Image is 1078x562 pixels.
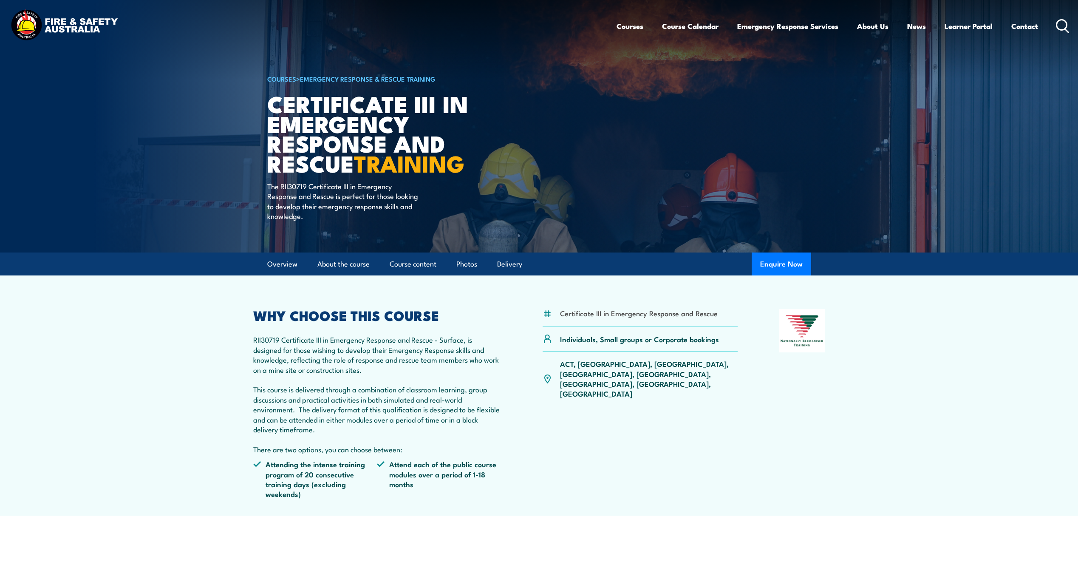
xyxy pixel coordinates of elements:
[560,308,718,318] li: Certificate III in Emergency Response and Rescue
[267,94,477,173] h1: Certificate III in Emergency Response and Rescue
[1011,15,1038,37] a: Contact
[560,359,738,399] p: ACT, [GEOGRAPHIC_DATA], [GEOGRAPHIC_DATA], [GEOGRAPHIC_DATA], [GEOGRAPHIC_DATA], [GEOGRAPHIC_DATA...
[456,253,477,275] a: Photos
[907,15,926,37] a: News
[267,74,477,84] h6: >
[267,181,422,221] p: The RII30719 Certificate III in Emergency Response and Rescue is perfect for those looking to dev...
[300,74,436,83] a: Emergency Response & Rescue Training
[945,15,993,37] a: Learner Portal
[317,253,370,275] a: About the course
[752,253,811,275] button: Enquire Now
[253,335,501,454] p: RII30719 Certificate III in Emergency Response and Rescue - Surface, is designed for those wishin...
[737,15,838,37] a: Emergency Response Services
[617,15,643,37] a: Courses
[267,253,297,275] a: Overview
[377,459,501,499] li: Attend each of the public course modules over a period of 1-18 months
[253,309,501,321] h2: WHY CHOOSE THIS COURSE
[662,15,719,37] a: Course Calendar
[253,459,377,499] li: Attending the intense training program of 20 consecutive training days (excluding weekends)
[560,334,719,344] p: Individuals, Small groups or Corporate bookings
[267,74,296,83] a: COURSES
[857,15,888,37] a: About Us
[390,253,436,275] a: Course content
[497,253,522,275] a: Delivery
[354,145,464,180] strong: TRAINING
[779,309,825,352] img: Nationally Recognised Training logo.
